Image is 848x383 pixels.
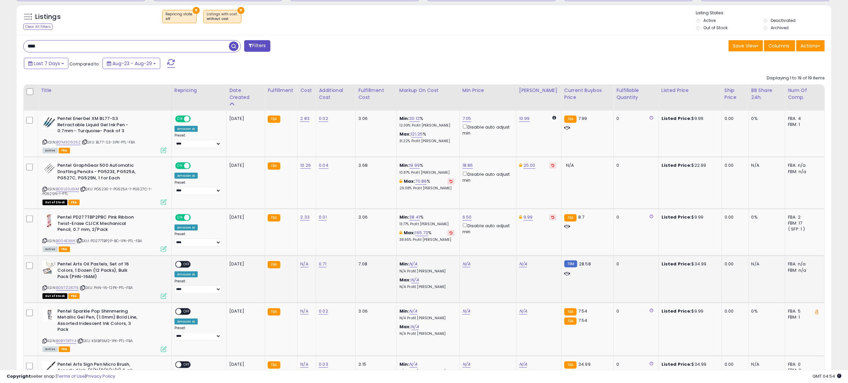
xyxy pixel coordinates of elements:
[409,214,420,221] a: 38.41
[662,308,717,314] div: $9.99
[551,164,554,167] i: Revert to store-level Dynamic Max Price
[268,87,295,94] div: Fulfillment
[229,87,262,101] div: Date Created
[788,361,819,367] div: FBA: 0
[358,87,393,101] div: Fulfillment Cost
[462,115,471,122] a: 7.05
[59,148,70,153] span: FBA
[662,162,717,168] div: $22.99
[399,269,455,274] p: N/A Profit [PERSON_NAME]
[729,40,763,51] button: Save View
[319,308,328,315] a: 0.02
[86,373,115,379] a: Privacy Policy
[725,87,746,101] div: Ship Price
[56,186,79,192] a: B00LE0J6IM
[788,87,822,101] div: Num of Comp.
[519,308,527,315] a: N/A
[725,214,743,220] div: 0.00
[725,116,743,122] div: 0.00
[229,162,256,168] div: [DATE]
[450,180,453,183] i: Revert to store-level Max Markup
[175,173,198,179] div: Amazon AI
[788,162,819,168] div: FBA: n/a
[551,216,554,219] i: Revert to store-level Dynamic Max Price
[399,261,409,267] b: Min:
[42,116,56,129] img: 41aFfrBZtNL._SL40_.jpg
[579,261,591,267] span: 28.58
[358,162,391,168] div: 3.68
[564,87,611,101] div: Current Buybox Price
[399,178,455,191] div: %
[399,131,411,137] b: Max:
[42,308,56,322] img: 41UeDJe1viL._SL40_.jpg
[82,140,135,145] span: | SKU: BL77-S3-3PK-PTL-FBA
[662,115,692,122] b: Listed Price:
[462,162,473,169] a: 18.86
[768,43,789,49] span: Columns
[42,361,56,375] img: 31CvCJHcwhL._SL40_.jpg
[751,361,780,367] div: N/A
[399,308,409,314] b: Min:
[696,10,832,16] p: Listing States:
[42,162,56,174] img: 41-C47uoBCL._SL40_.jpg
[566,162,574,168] span: N/A
[57,308,138,335] b: Pentel Sparkle Pop Shimmering Metallic Gel Pen, (1.0mm) Bold Line, Assorted Iridescent Ink Colors...
[59,246,70,252] span: FBA
[57,214,138,235] b: Pentel PD277TBP2PBC Pink Ribbon Twist-Erase CLICK Mechanical Pencil, 0.7 mm, 2/Pack
[229,361,256,367] div: [DATE]
[462,261,470,267] a: N/A
[300,361,308,368] a: N/A
[751,261,780,267] div: N/A
[704,18,716,23] label: Active
[399,87,457,94] div: Markup on Cost
[300,115,310,122] a: 2.83
[725,308,743,314] div: 0.00
[358,214,391,220] div: 3.06
[229,261,256,267] div: [DATE]
[42,261,56,274] img: 51BrGrIX7ZS._SL40_.jpg
[751,162,780,168] div: N/A
[59,346,70,352] span: FBA
[176,215,184,221] span: ON
[662,162,692,168] b: Listed Price:
[57,116,138,136] b: Pentel EnerGel XM BL77-S3 Retractable Liquid Gel Ink Pen - 0.7mm - Turquoise- Pack of 3
[409,261,417,267] a: N/A
[399,332,455,336] p: N/A Profit [PERSON_NAME]
[616,261,654,267] div: 0
[564,361,577,369] small: FBA
[399,170,455,175] p: 10.87% Profit [PERSON_NAME]
[57,373,85,379] a: Terms of Use
[7,373,31,379] strong: Copyright
[268,116,280,123] small: FBA
[175,326,221,341] div: Preset:
[268,361,280,369] small: FBA
[42,116,167,152] div: ASIN:
[112,60,152,67] span: Aug-23 - Aug-29
[229,308,256,314] div: [DATE]
[57,361,138,382] b: Pentel Arts Sign Pen Micro Brush, Assorted Ink, (F/N/P/S/V/Y) 6-pk (SESF30BP6M1)
[268,214,280,222] small: FBA
[268,261,280,268] small: FBA
[411,131,423,138] a: 121.25
[788,314,819,320] div: FBM: 1
[300,308,308,315] a: N/A
[399,285,455,289] p: N/A Profit [PERSON_NAME]
[35,12,61,22] h5: Listings
[662,261,692,267] b: Listed Price:
[462,222,511,235] div: Disable auto adjust min
[319,361,328,368] a: 0.03
[399,324,411,330] b: Max:
[662,116,717,122] div: $9.99
[725,261,743,267] div: 0.00
[764,40,795,51] button: Columns
[319,162,328,169] a: 0.04
[229,116,256,122] div: [DATE]
[358,116,391,122] div: 3.06
[553,116,556,120] i: Calculated using Dynamic Max Price.
[399,238,455,242] p: 38.65% Profit [PERSON_NAME]
[564,260,577,267] small: FBM
[399,361,409,367] b: Min:
[411,277,419,283] a: N/A
[24,58,68,69] button: Last 7 Days
[238,7,245,14] button: ×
